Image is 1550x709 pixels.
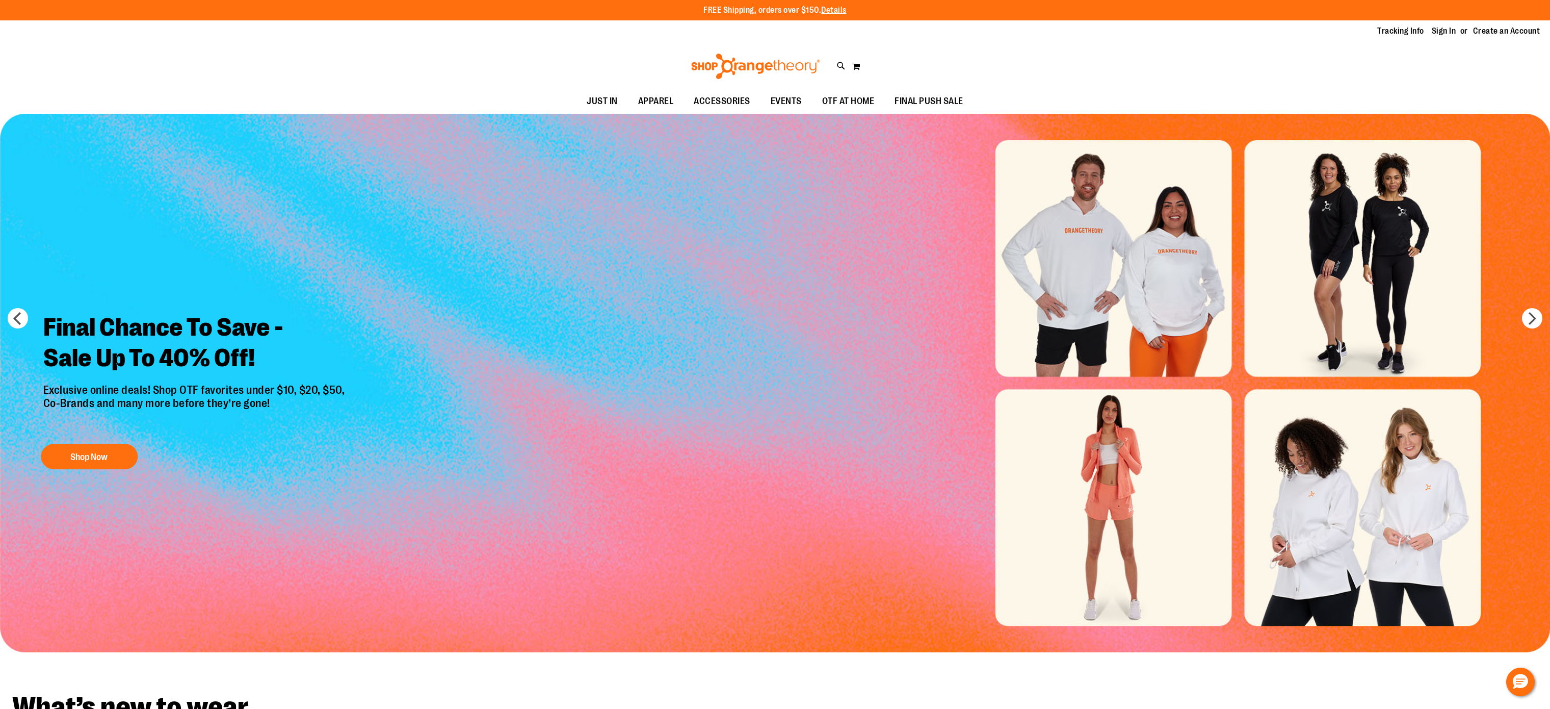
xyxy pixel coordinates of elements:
a: Sign In [1432,26,1456,37]
a: Tracking Info [1377,26,1424,37]
button: Hello, have a question? Let’s chat. [1506,668,1535,696]
span: FINAL PUSH SALE [895,90,963,113]
button: prev [8,308,28,328]
span: ACCESSORIES [694,90,750,113]
a: FINAL PUSH SALE [884,90,974,113]
a: Details [821,6,847,15]
a: ACCESSORIES [684,90,760,113]
a: JUST IN [576,90,628,113]
button: next [1522,308,1542,328]
span: APPAREL [638,90,674,113]
a: EVENTS [760,90,812,113]
a: OTF AT HOME [812,90,885,113]
button: Shop Now [41,444,138,469]
p: FREE Shipping, orders over $150. [703,5,847,16]
p: Exclusive online deals! Shop OTF favorites under $10, $20, $50, Co-Brands and many more before th... [36,384,355,434]
h2: Final Chance To Save - Sale Up To 40% Off! [36,305,355,384]
img: Shop Orangetheory [690,54,822,79]
span: OTF AT HOME [822,90,875,113]
a: Create an Account [1473,26,1540,37]
a: APPAREL [628,90,684,113]
span: JUST IN [587,90,618,113]
span: EVENTS [771,90,802,113]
